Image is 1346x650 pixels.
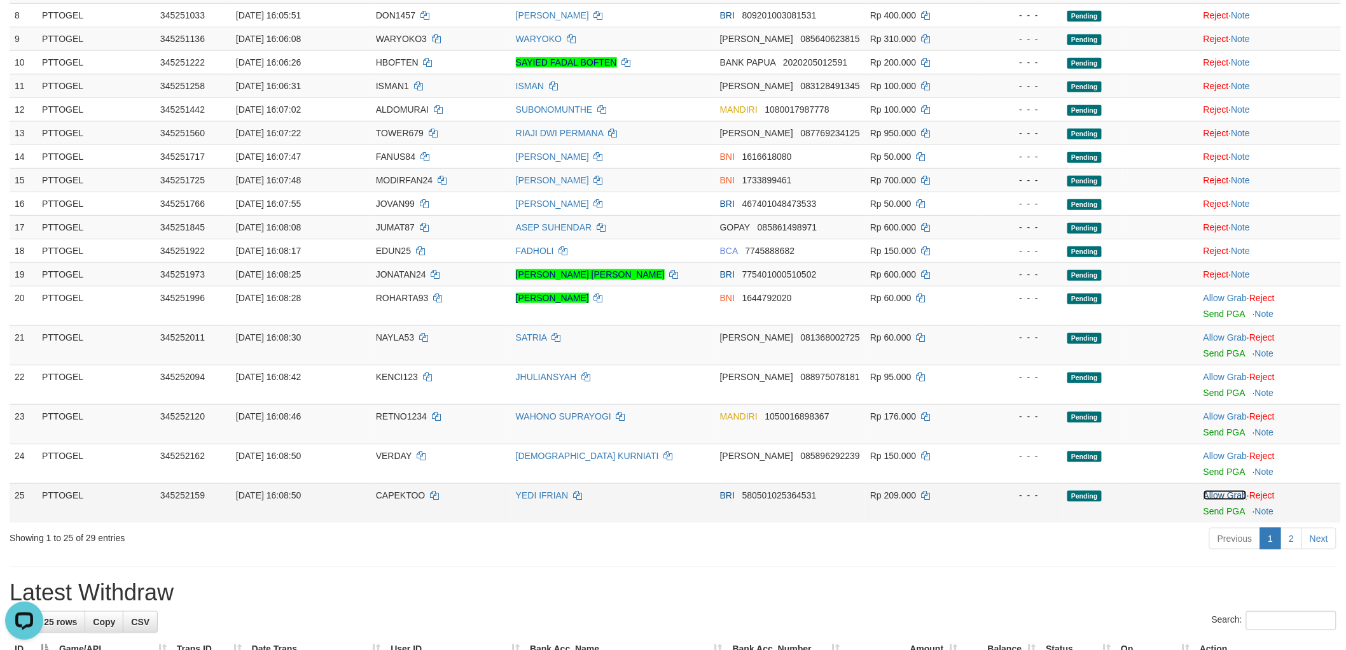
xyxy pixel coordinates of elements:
[742,490,817,500] span: Copy 580501025364531 to clipboard
[376,222,415,232] span: JUMAT87
[1204,175,1229,185] a: Reject
[516,490,568,500] a: YEDI IFRIAN
[10,580,1336,605] h1: Latest Withdraw
[870,199,912,209] span: Rp 50.000
[742,293,792,303] span: Copy 1644792020 to clipboard
[870,152,912,162] span: Rp 50.000
[516,152,589,162] a: [PERSON_NAME]
[5,5,43,43] button: Open LiveChat chat widget
[376,332,414,343] span: NAYLA53
[516,104,593,115] a: SUBONOMUNTHE
[236,451,301,461] span: [DATE] 16:08:50
[1198,74,1341,97] td: ·
[1204,427,1245,437] a: Send PGA
[1067,11,1102,22] span: Pending
[1209,528,1260,549] a: Previous
[1067,34,1102,45] span: Pending
[1067,129,1102,139] span: Pending
[10,404,37,444] td: 23
[1204,372,1247,382] a: Allow Grab
[376,293,429,303] span: ROHARTA93
[1204,309,1245,319] a: Send PGA
[989,32,1057,45] div: - - -
[516,269,665,279] a: [PERSON_NAME] [PERSON_NAME]
[742,175,792,185] span: Copy 1733899461 to clipboard
[1232,10,1251,20] a: Note
[236,34,301,44] span: [DATE] 16:06:08
[37,404,155,444] td: PTTOGEL
[720,57,776,67] span: BANK PAPUA
[10,262,37,286] td: 19
[160,81,205,91] span: 345251258
[1204,57,1229,67] a: Reject
[989,371,1057,383] div: - - -
[1255,388,1274,398] a: Note
[989,221,1057,234] div: - - -
[720,175,735,185] span: BNI
[10,74,37,97] td: 11
[989,292,1057,304] div: - - -
[720,332,793,343] span: [PERSON_NAME]
[801,128,860,138] span: Copy 087769234125 to clipboard
[1255,467,1274,477] a: Note
[376,81,409,91] span: ISMAN1
[236,411,301,421] span: [DATE] 16:08:46
[870,81,916,91] span: Rp 100.000
[1232,246,1251,256] a: Note
[989,197,1057,210] div: - - -
[1204,34,1229,44] a: Reject
[989,331,1057,344] div: - - -
[236,372,301,382] span: [DATE] 16:08:42
[1198,97,1341,121] td: ·
[160,411,205,421] span: 345252120
[1198,121,1341,145] td: ·
[37,325,155,365] td: PTTOGEL
[765,104,829,115] span: Copy 1080017987778 to clipboard
[10,286,37,325] td: 20
[1204,199,1229,209] a: Reject
[516,128,604,138] a: RIAJI DWI PERMANA
[870,246,916,256] span: Rp 150.000
[160,490,205,500] span: 345252159
[236,128,301,138] span: [DATE] 16:07:22
[801,451,860,461] span: Copy 085896292239 to clipboard
[37,74,155,97] td: PTTOGEL
[1204,506,1245,516] a: Send PGA
[37,239,155,262] td: PTTOGEL
[236,175,301,185] span: [DATE] 16:07:48
[160,34,205,44] span: 345251136
[1204,332,1249,343] span: ·
[160,57,205,67] span: 345251222
[160,246,205,256] span: 345251922
[10,121,37,145] td: 13
[720,104,758,115] span: MANDIRI
[236,152,301,162] span: [DATE] 16:07:47
[10,365,37,404] td: 22
[1067,372,1102,383] span: Pending
[1249,332,1275,343] a: Reject
[37,192,155,215] td: PTTOGEL
[236,269,301,279] span: [DATE] 16:08:25
[131,617,149,627] span: CSV
[10,325,37,365] td: 21
[1204,246,1229,256] a: Reject
[376,152,415,162] span: FANUS84
[720,81,793,91] span: [PERSON_NAME]
[1204,490,1249,500] span: ·
[1198,168,1341,192] td: ·
[1198,145,1341,168] td: ·
[1232,57,1251,67] a: Note
[10,50,37,74] td: 10
[1198,483,1341,523] td: ·
[1067,81,1102,92] span: Pending
[801,372,860,382] span: Copy 088975078181 to clipboard
[870,490,916,500] span: Rp 209.000
[376,57,419,67] span: HBOFTEN
[516,246,554,256] a: FADHOLI
[720,10,735,20] span: BRI
[160,222,205,232] span: 345251845
[870,372,912,382] span: Rp 95.000
[160,10,205,20] span: 345251033
[37,365,155,404] td: PTTOGEL
[1232,269,1251,279] a: Note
